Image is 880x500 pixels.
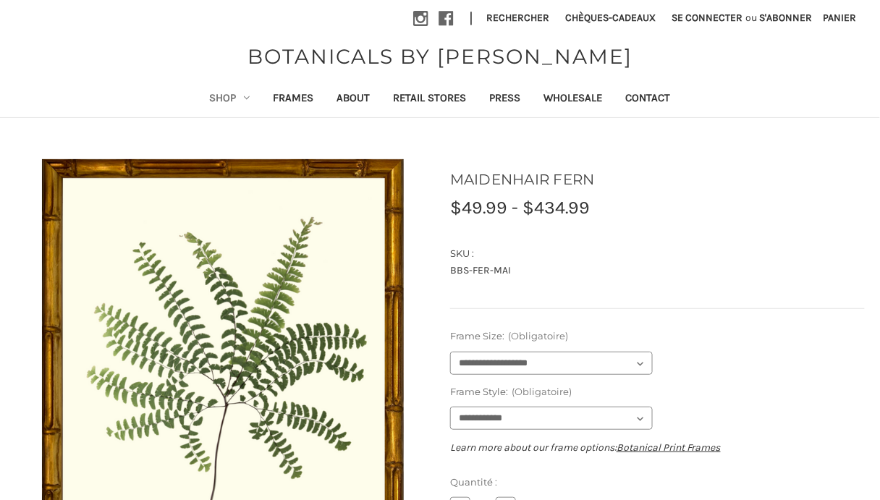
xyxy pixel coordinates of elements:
span: $49.99 - $434.99 [450,197,590,218]
small: (Obligatoire) [512,386,572,397]
span: ou [744,10,758,25]
span: Panier [824,12,857,24]
label: Frame Size: [450,329,865,344]
a: About [325,82,381,117]
a: Press [478,82,532,117]
a: Contact [614,82,682,117]
small: (Obligatoire) [508,330,568,342]
a: Wholesale [532,82,614,117]
p: Learn more about our frame options: [450,440,865,455]
a: Botanical Print Frames [617,441,721,454]
dd: BBS-FER-MAI [450,263,865,278]
a: Shop [198,82,262,117]
li: | [464,7,478,30]
label: Quantité : [450,475,865,490]
a: BOTANICALS BY [PERSON_NAME] [240,41,640,72]
dt: SKU : [450,247,861,261]
a: Retail Stores [381,82,478,117]
a: Frames [261,82,325,117]
label: Frame Style: [450,385,865,399]
h1: MAIDENHAIR FERN [450,169,865,190]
